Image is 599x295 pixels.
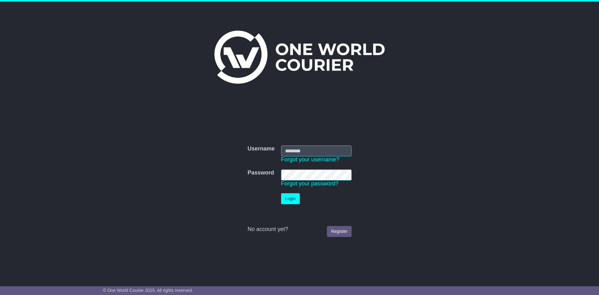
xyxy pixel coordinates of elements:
button: Login [281,193,300,204]
img: One World [214,31,385,84]
div: No account yet? [247,226,351,233]
a: Register [327,226,351,237]
label: Username [247,145,275,152]
a: Forgot your password? [281,180,338,187]
span: © One World Courier 2025. All rights reserved. [103,288,193,293]
a: Forgot your username? [281,156,339,163]
label: Password [247,170,274,176]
